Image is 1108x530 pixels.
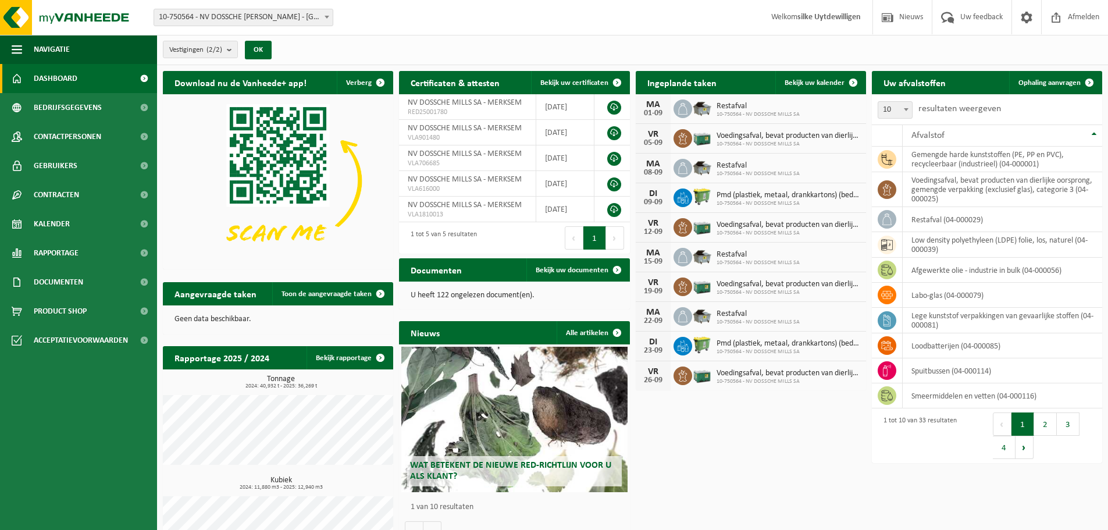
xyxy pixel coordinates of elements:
[1018,79,1081,87] span: Ophaling aanvragen
[993,412,1011,436] button: Previous
[903,283,1102,308] td: labo-glas (04-000079)
[411,503,624,511] p: 1 van 10 resultaten
[642,130,665,139] div: VR
[34,326,128,355] span: Acceptatievoorwaarden
[565,226,583,250] button: Previous
[717,220,860,230] span: Voedingsafval, bevat producten van dierlijke oorsprong, gemengde verpakking (exc...
[717,141,860,148] span: 10-750564 - NV DOSSCHE MILLS SA
[717,339,860,348] span: Pmd (plastiek, metaal, drankkartons) (bedrijven)
[536,120,594,145] td: [DATE]
[717,319,800,326] span: 10-750564 - NV DOSSCHE MILLS SA
[408,98,522,107] span: NV DOSSCHE MILLS SA - MERKSEM
[526,258,629,282] a: Bekijk uw documenten
[408,175,522,184] span: NV DOSSCHE MILLS SA - MERKSEM
[717,259,800,266] span: 10-750564 - NV DOSSCHE MILLS SA
[642,219,665,228] div: VR
[775,71,865,94] a: Bekijk uw kalender
[717,161,800,170] span: Restafval
[642,169,665,177] div: 08-09
[903,358,1102,383] td: spuitbussen (04-000114)
[34,209,70,239] span: Kalender
[642,100,665,109] div: MA
[34,180,79,209] span: Contracten
[536,266,608,274] span: Bekijk uw documenten
[163,71,318,94] h2: Download nu de Vanheede+ app!
[642,287,665,296] div: 19-09
[536,197,594,222] td: [DATE]
[903,308,1102,333] td: lege kunststof verpakkingen van gevaarlijke stoffen (04-000081)
[531,71,629,94] a: Bekijk uw certificaten
[903,207,1102,232] td: restafval (04-000029)
[408,159,527,168] span: VLA706685
[717,348,860,355] span: 10-750564 - NV DOSSCHE MILLS SA
[717,191,860,200] span: Pmd (plastiek, metaal, drankkartons) (bedrijven)
[692,365,712,385] img: PB-LB-0680-HPE-GN-01
[34,297,87,326] span: Product Shop
[717,111,800,118] span: 10-750564 - NV DOSSCHE MILLS SA
[272,282,392,305] a: Toon de aangevraagde taken
[399,321,451,344] h2: Nieuws
[163,41,238,58] button: Vestigingen(2/2)
[785,79,845,87] span: Bekijk uw kalender
[583,226,606,250] button: 1
[993,436,1016,459] button: 4
[903,258,1102,283] td: afgewerkte olie - industrie in bulk (04-000056)
[408,150,522,158] span: NV DOSSCHE MILLS SA - MERKSEM
[154,9,333,26] span: 10-750564 - NV DOSSCHE MILLS SA - MERKSEM
[872,71,957,94] h2: Uw afvalstoffen
[408,201,522,209] span: NV DOSSCHE MILLS SA - MERKSEM
[169,476,393,490] h3: Kubiek
[282,290,372,298] span: Toon de aangevraagde taken
[642,198,665,207] div: 09-09
[410,461,611,481] span: Wat betekent de nieuwe RED-richtlijn voor u als klant?
[34,239,79,268] span: Rapportage
[692,305,712,325] img: WB-5000-GAL-GY-01
[903,232,1102,258] td: low density polyethyleen (LDPE) folie, los, naturel (04-000039)
[717,102,800,111] span: Restafval
[642,376,665,385] div: 26-09
[717,170,800,177] span: 10-750564 - NV DOSSCHE MILLS SA
[642,337,665,347] div: DI
[878,102,912,118] span: 10
[642,109,665,118] div: 01-09
[903,147,1102,172] td: gemengde harde kunststoffen (PE, PP en PVC), recycleerbaar (industrieel) (04-000001)
[557,321,629,344] a: Alle artikelen
[636,71,728,94] h2: Ingeplande taken
[717,310,800,319] span: Restafval
[642,317,665,325] div: 22-09
[245,41,272,59] button: OK
[169,383,393,389] span: 2024: 40,932 t - 2025: 36,269 t
[717,378,860,385] span: 10-750564 - NV DOSSCHE MILLS SA
[878,411,957,460] div: 1 tot 10 van 33 resultaten
[717,280,860,289] span: Voedingsafval, bevat producten van dierlijke oorsprong, gemengde verpakking (exc...
[642,347,665,355] div: 23-09
[34,64,77,93] span: Dashboard
[408,184,527,194] span: VLA616000
[540,79,608,87] span: Bekijk uw certificaten
[1016,436,1034,459] button: Next
[1011,412,1034,436] button: 1
[692,216,712,236] img: PB-LB-0680-HPE-GN-01
[1009,71,1101,94] a: Ophaling aanvragen
[399,71,511,94] h2: Certificaten & attesten
[642,308,665,317] div: MA
[642,228,665,236] div: 12-09
[163,346,281,369] h2: Rapportage 2025 / 2024
[206,46,222,54] count: (2/2)
[642,278,665,287] div: VR
[34,268,83,297] span: Documenten
[903,383,1102,408] td: smeermiddelen en vetten (04-000116)
[717,200,860,207] span: 10-750564 - NV DOSSCHE MILLS SA
[717,369,860,378] span: Voedingsafval, bevat producten van dierlijke oorsprong, gemengde verpakking (exc...
[169,41,222,59] span: Vestigingen
[911,131,945,140] span: Afvalstof
[878,101,913,119] span: 10
[692,276,712,296] img: PB-LB-0680-HPE-GN-01
[34,151,77,180] span: Gebruikers
[692,127,712,147] img: PB-LB-0680-HPE-GN-01
[642,248,665,258] div: MA
[692,98,712,118] img: WB-5000-GAL-GY-01
[642,189,665,198] div: DI
[174,315,382,323] p: Geen data beschikbaar.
